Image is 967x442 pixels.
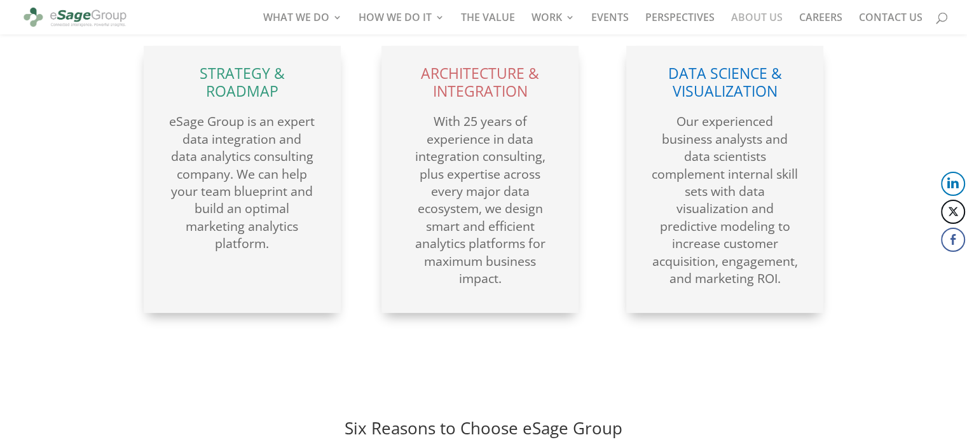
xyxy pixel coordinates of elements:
span: eSage Group is an expert data integration and data analytics consulting company. We can help your... [169,113,315,252]
a: WORK [532,13,575,34]
span: With 25 years of experience in data integration consulting, plus expertise across every major dat... [415,113,545,287]
a: HOW WE DO IT [359,13,444,34]
a: ABOUT US [731,13,783,34]
span: Our experienced business analysts and data scientists complement internal skill sets with data vi... [652,113,798,287]
a: THE VALUE [461,13,515,34]
a: CONTACT US [859,13,922,34]
button: Facebook Share [941,228,965,252]
a: CAREERS [799,13,842,34]
button: Twitter Share [941,200,965,224]
button: LinkedIn Share [941,172,965,196]
h2: Strategy & Roadmap [169,65,315,106]
a: PERSPECTIVES [645,13,715,34]
h2: Data Science & Visualization [652,65,798,106]
a: EVENTS [591,13,629,34]
img: eSage Group [22,3,128,32]
h2: Architecture & Integration [407,65,553,106]
a: WHAT WE DO [263,13,342,34]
